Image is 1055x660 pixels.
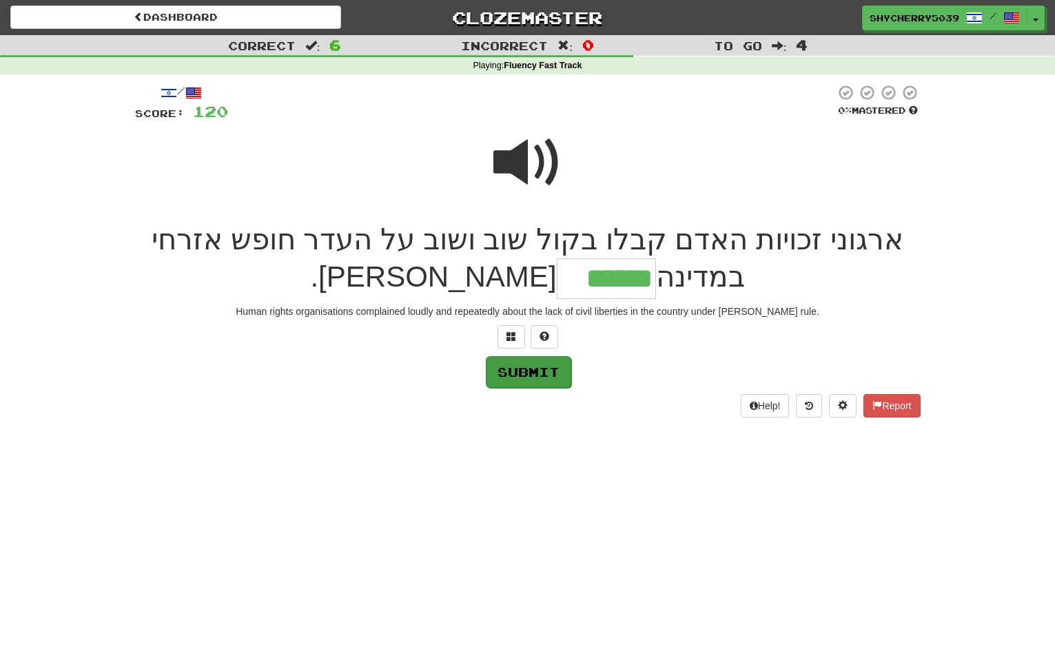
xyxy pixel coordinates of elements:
span: : [772,40,787,52]
button: Submit [486,356,571,388]
span: : [557,40,573,52]
button: Switch sentence to multiple choice alt+p [498,325,525,349]
span: 120 [193,103,228,120]
span: 0 % [838,105,852,116]
span: ארגוני זכויות האדם קבלו בקול שוב ושוב על העדר חופש אזרחי במדינה [152,223,903,293]
strong: Fluency Fast Track [504,61,582,70]
a: ShyCherry5039 / [862,6,1027,30]
span: 4 [796,37,808,53]
div: / [135,84,228,101]
a: Clozemaster [362,6,693,30]
span: : [305,40,320,52]
span: ShyCherry5039 [870,12,959,24]
button: Report [863,394,920,417]
span: [PERSON_NAME]. [310,260,556,293]
a: Dashboard [10,6,341,29]
span: Correct [228,39,296,52]
button: Help! [741,394,790,417]
span: Score: [135,107,185,119]
span: Incorrect [461,39,548,52]
div: Human rights organisations complained loudly and repeatedly about the lack of civil liberties in ... [135,305,921,318]
span: To go [714,39,762,52]
button: Round history (alt+y) [796,394,822,417]
button: Single letter hint - you only get 1 per sentence and score half the points! alt+h [531,325,558,349]
span: 0 [582,37,594,53]
span: 6 [329,37,341,53]
span: / [990,11,996,21]
div: Mastered [835,105,921,117]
